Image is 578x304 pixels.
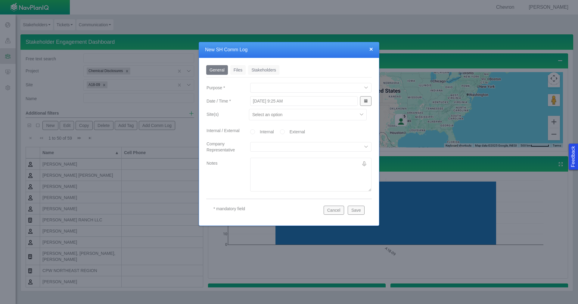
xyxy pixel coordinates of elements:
[248,65,279,75] a: Stakeholders
[206,65,228,75] a: General
[360,96,371,106] button: Show Date Picker
[250,96,358,106] input: m/d/yyyy, h:mm AM/PM
[348,206,365,215] button: Save
[290,129,305,135] label: External
[202,109,244,120] label: Site(s)
[202,96,245,106] label: Date / Time *
[230,65,246,75] a: Files
[202,125,245,136] label: Internal / External
[213,206,245,211] span: * mandatory field
[260,129,274,135] label: Internal
[324,206,344,215] button: Cancel
[202,158,245,192] label: Notes
[202,138,245,155] label: Company Representative
[369,46,373,52] button: close
[205,47,373,53] h4: New SH Comm Log
[202,82,245,93] label: Purpose *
